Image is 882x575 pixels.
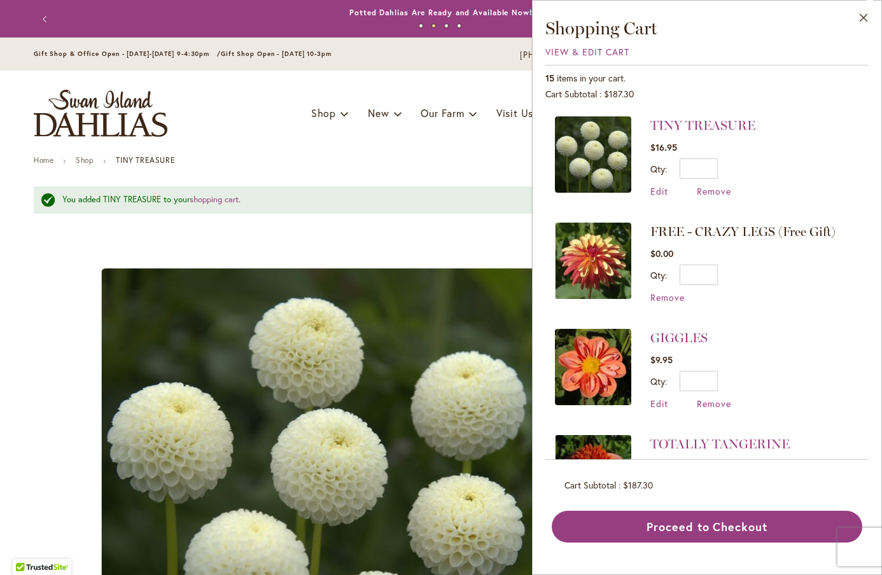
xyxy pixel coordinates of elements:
[650,118,755,133] a: TINY TREASURE
[520,49,597,62] a: [PHONE_NUMBER]
[623,479,653,491] span: $187.30
[555,435,631,516] a: TOTALLY TANGERINE
[555,116,631,193] img: TINY TREASURE
[697,185,731,197] a: Remove
[444,24,449,28] button: 3 of 4
[34,50,221,58] span: Gift Shop & Office Open - [DATE]-[DATE] 9-4:30pm /
[496,106,533,120] span: Visit Us
[552,511,862,543] button: Proceed to Checkout
[555,329,631,405] img: GIGGLES
[368,106,389,120] span: New
[650,436,790,452] a: TOTALLY TANGERINE
[421,106,464,120] span: Our Farm
[650,141,677,153] span: $16.95
[34,90,167,137] a: store logo
[564,479,616,491] span: Cart Subtotal
[545,46,629,58] a: View & Edit Cart
[34,155,53,165] a: Home
[555,223,631,299] img: CRAZY LEGS (Free Gift)
[545,17,657,39] span: Shopping Cart
[557,72,626,84] span: items in your cart.
[697,398,731,410] a: Remove
[457,24,461,28] button: 4 of 4
[650,398,668,410] a: Edit
[650,163,667,175] label: Qty
[650,269,667,281] label: Qty
[650,375,667,387] label: Qty
[555,435,631,511] img: TOTALLY TANGERINE
[650,185,668,197] a: Edit
[311,106,336,120] span: Shop
[650,224,836,239] span: FREE - CRAZY LEGS (Free Gift)
[76,155,94,165] a: Shop
[545,72,554,84] span: 15
[62,194,810,206] div: You added TINY TREASURE to your .
[349,8,533,17] a: Potted Dahlias Are Ready and Available Now!
[650,247,673,260] span: $0.00
[650,354,673,366] span: $9.95
[116,155,175,165] strong: TINY TREASURE
[545,88,597,100] span: Cart Subtotal
[604,88,634,100] span: $187.30
[10,530,45,565] iframe: Launch Accessibility Center
[190,194,239,205] a: shopping cart
[419,24,423,28] button: 1 of 4
[34,6,59,32] button: Previous
[555,116,631,197] a: TINY TREASURE
[221,50,332,58] span: Gift Shop Open - [DATE] 10-3pm
[650,291,685,303] a: Remove
[431,24,436,28] button: 2 of 4
[650,330,708,345] a: GIGGLES
[555,329,631,410] a: GIGGLES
